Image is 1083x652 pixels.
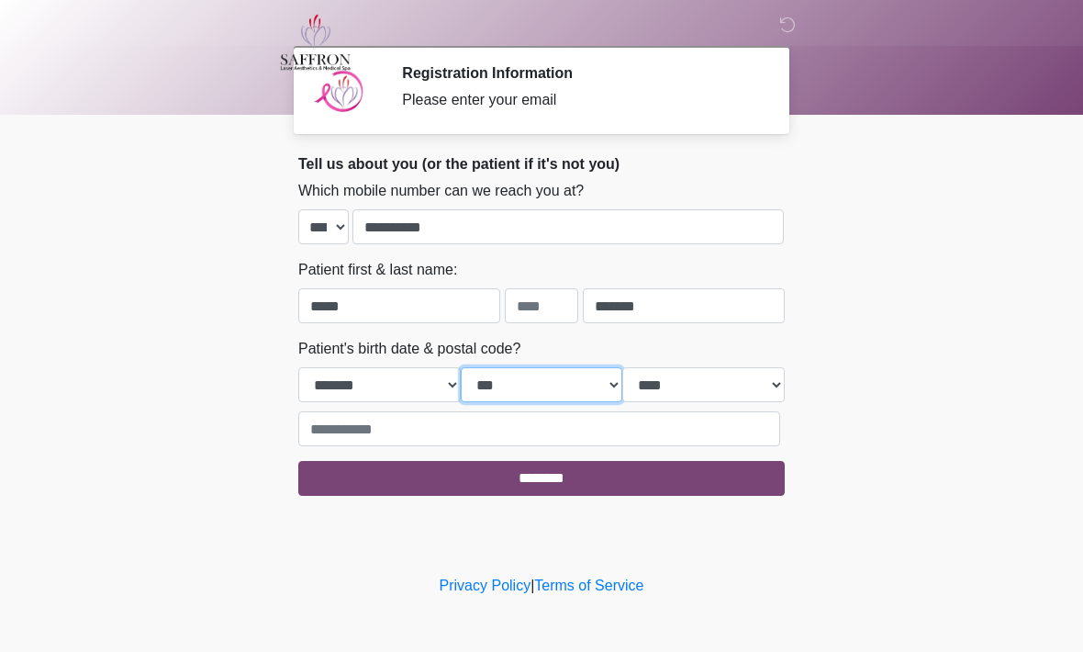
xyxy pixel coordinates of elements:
a: Terms of Service [534,578,643,593]
img: Saffron Laser Aesthetics and Medical Spa Logo [280,14,352,71]
h2: Tell us about you (or the patient if it's not you) [298,155,785,173]
img: Agent Avatar [312,64,367,119]
a: | [530,578,534,593]
label: Patient's birth date & postal code? [298,338,520,360]
label: Which mobile number can we reach you at? [298,180,584,202]
label: Patient first & last name: [298,259,457,281]
div: Please enter your email [402,89,757,111]
a: Privacy Policy [440,578,531,593]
